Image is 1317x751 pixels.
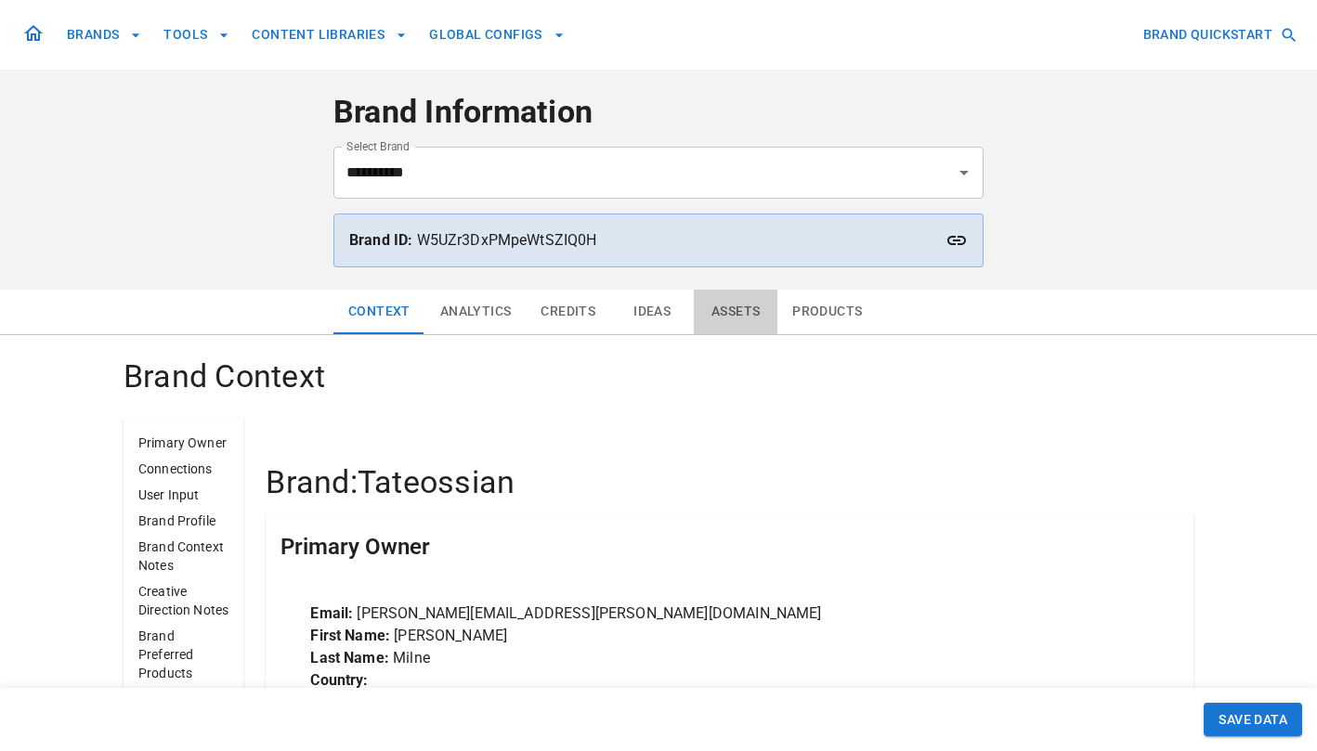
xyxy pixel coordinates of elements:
[138,582,228,619] p: Creative Direction Notes
[59,18,149,52] button: BRANDS
[138,537,228,575] p: Brand Context Notes
[280,532,430,562] h5: Primary Owner
[156,18,237,52] button: TOOLS
[266,463,1193,502] h4: Brand: Tateossian
[138,486,228,504] p: User Input
[266,513,1193,580] div: Primary Owner
[310,627,390,644] strong: First Name:
[333,93,984,132] h4: Brand Information
[526,290,610,334] button: Credits
[422,18,572,52] button: GLOBAL CONFIGS
[138,627,228,682] p: Brand Preferred Products
[951,160,977,186] button: Open
[1204,703,1302,737] button: SAVE DATA
[349,231,412,249] strong: Brand ID:
[333,290,425,334] button: Context
[310,671,368,689] strong: Country:
[694,290,777,334] button: Assets
[138,460,228,478] p: Connections
[310,647,1149,669] p: Milne
[310,649,389,667] strong: Last Name:
[310,625,1149,647] p: [PERSON_NAME]
[777,290,877,334] button: Products
[349,229,968,252] p: W5UZr3DxPMpeWtSZIQ0H
[425,290,527,334] button: Analytics
[1136,18,1302,52] button: BRAND QUICKSTART
[346,138,410,154] label: Select Brand
[310,602,1149,625] p: [PERSON_NAME][EMAIL_ADDRESS][PERSON_NAME][DOMAIN_NAME]
[138,511,228,530] p: Brand Profile
[124,357,1193,396] h4: Brand Context
[138,434,228,452] p: Primary Owner
[310,604,353,622] strong: Email:
[610,290,694,334] button: Ideas
[244,18,414,52] button: CONTENT LIBRARIES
